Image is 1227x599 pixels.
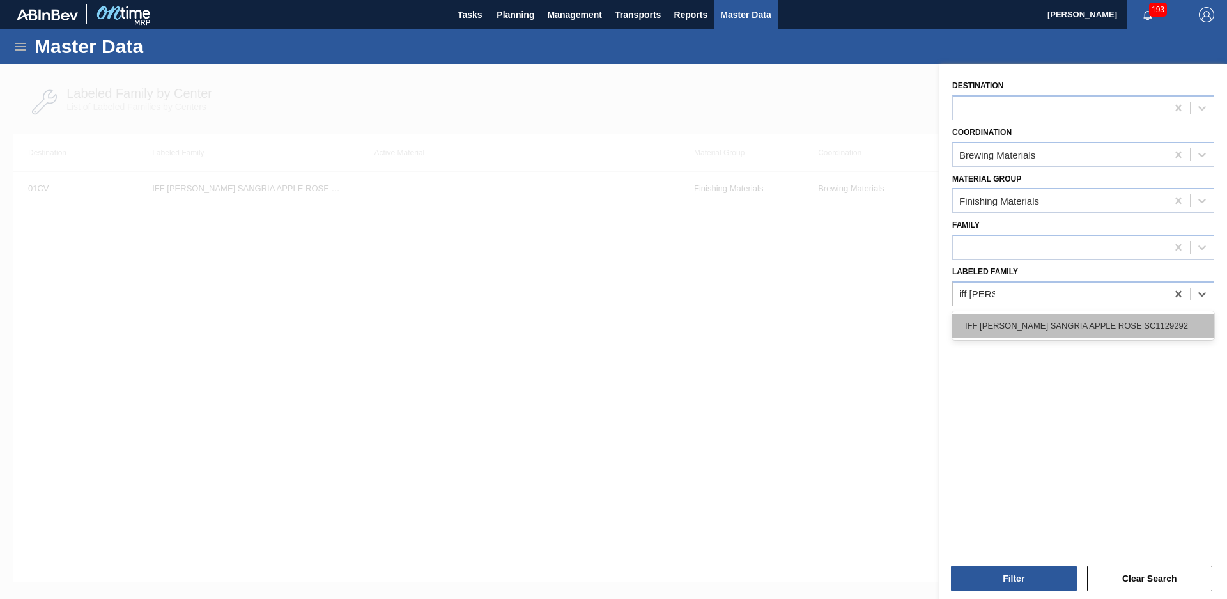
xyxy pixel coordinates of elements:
[1199,7,1214,22] img: Logout
[952,221,980,229] label: Family
[456,7,484,22] span: Tasks
[1149,3,1167,17] span: 193
[952,267,1018,276] label: Labeled Family
[959,149,1035,160] div: Brewing Materials
[951,566,1077,591] button: Filter
[615,7,661,22] span: Transports
[547,7,602,22] span: Management
[1127,6,1168,24] button: Notifications
[952,314,1214,338] div: IFF [PERSON_NAME] SANGRIA APPLE ROSE SC1129292
[952,175,1021,183] label: Material Group
[497,7,534,22] span: Planning
[952,128,1012,137] label: Coordination
[952,81,1003,90] label: Destination
[35,39,261,54] h1: Master Data
[17,9,78,20] img: TNhmsLtSVTkK8tSr43FrP2fwEKptu5GPRR3wAAAABJRU5ErkJggg==
[720,7,771,22] span: Master Data
[674,7,707,22] span: Reports
[1087,566,1213,591] button: Clear Search
[959,196,1039,206] div: Finishing Materials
